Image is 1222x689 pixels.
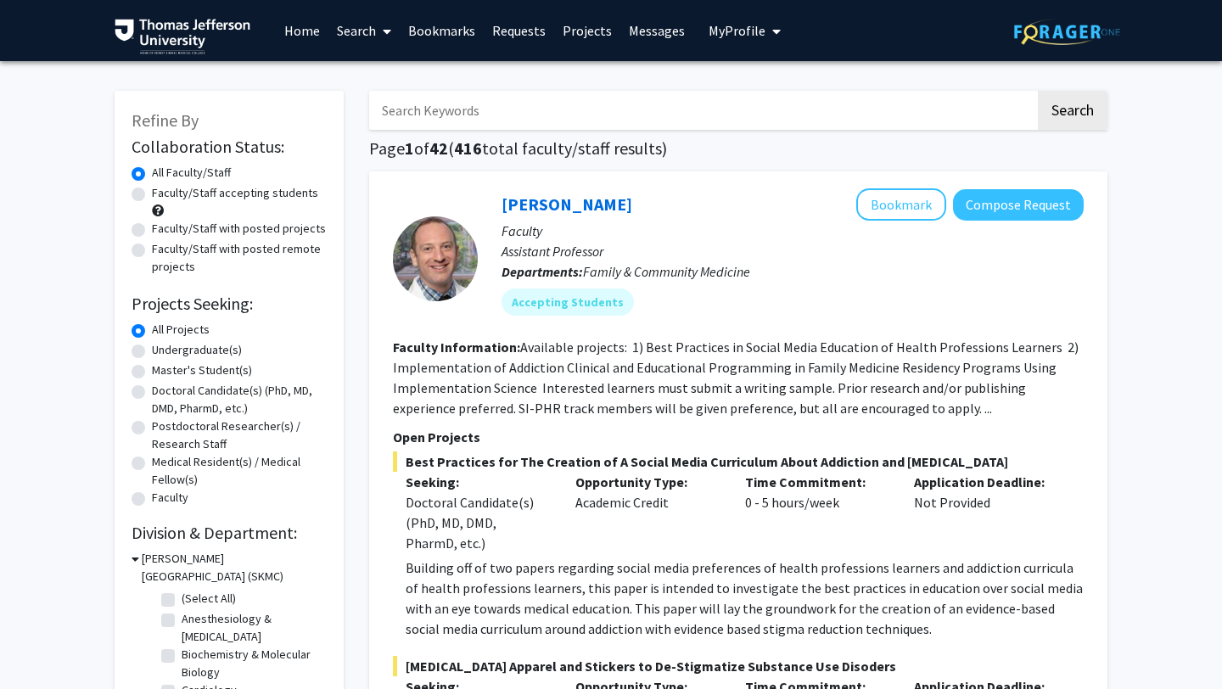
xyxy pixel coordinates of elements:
a: Projects [554,1,620,60]
div: Academic Credit [563,472,732,553]
div: Not Provided [901,472,1071,553]
a: Messages [620,1,693,60]
a: Bookmarks [400,1,484,60]
label: Biochemistry & Molecular Biology [182,646,322,681]
p: Faculty [502,221,1084,241]
h2: Division & Department: [132,523,327,543]
button: Add Gregory Jaffe to Bookmarks [856,188,946,221]
a: [PERSON_NAME] [502,193,632,215]
p: Time Commitment: [745,472,889,492]
span: 416 [454,137,482,159]
p: Open Projects [393,427,1084,447]
label: Postdoctoral Researcher(s) / Research Staff [152,417,327,453]
span: 42 [429,137,448,159]
b: Faculty Information: [393,339,520,356]
label: Master's Student(s) [152,361,252,379]
button: Search [1038,91,1107,130]
span: 1 [405,137,414,159]
div: Doctoral Candidate(s) (PhD, MD, DMD, PharmD, etc.) [406,492,550,553]
button: Compose Request to Gregory Jaffe [953,189,1084,221]
p: Application Deadline: [914,472,1058,492]
label: (Select All) [182,590,236,608]
span: Best Practices for The Creation of A Social Media Curriculum About Addiction and [MEDICAL_DATA] [393,451,1084,472]
div: 0 - 5 hours/week [732,472,902,553]
input: Search Keywords [369,91,1035,130]
span: Family & Community Medicine [583,263,750,280]
a: Search [328,1,400,60]
label: All Projects [152,321,210,339]
span: [MEDICAL_DATA] Apparel and Stickers to De-Stigmatize Substance Use Disoders [393,656,1084,676]
h3: [PERSON_NAME][GEOGRAPHIC_DATA] (SKMC) [142,550,327,585]
mat-chip: Accepting Students [502,288,634,316]
img: Thomas Jefferson University Logo [115,19,250,54]
p: Seeking: [406,472,550,492]
p: Building off of two papers regarding social media preferences of health professions learners and ... [406,557,1084,639]
h2: Projects Seeking: [132,294,327,314]
label: Faculty [152,489,188,507]
label: Faculty/Staff with posted projects [152,220,326,238]
iframe: Chat [13,613,72,676]
span: Refine By [132,109,199,131]
label: Anesthesiology & [MEDICAL_DATA] [182,610,322,646]
a: Requests [484,1,554,60]
b: Departments: [502,263,583,280]
p: Opportunity Type: [575,472,720,492]
h2: Collaboration Status: [132,137,327,157]
label: Doctoral Candidate(s) (PhD, MD, DMD, PharmD, etc.) [152,382,327,417]
label: Faculty/Staff accepting students [152,184,318,202]
fg-read-more: Available projects: 1) Best Practices in Social Media Education of Health Professions Learners 2)... [393,339,1079,417]
a: Home [276,1,328,60]
label: Medical Resident(s) / Medical Fellow(s) [152,453,327,489]
label: Undergraduate(s) [152,341,242,359]
img: ForagerOne Logo [1014,19,1120,45]
h1: Page of ( total faculty/staff results) [369,138,1107,159]
label: Faculty/Staff with posted remote projects [152,240,327,276]
label: All Faculty/Staff [152,164,231,182]
span: My Profile [709,22,765,39]
p: Assistant Professor [502,241,1084,261]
